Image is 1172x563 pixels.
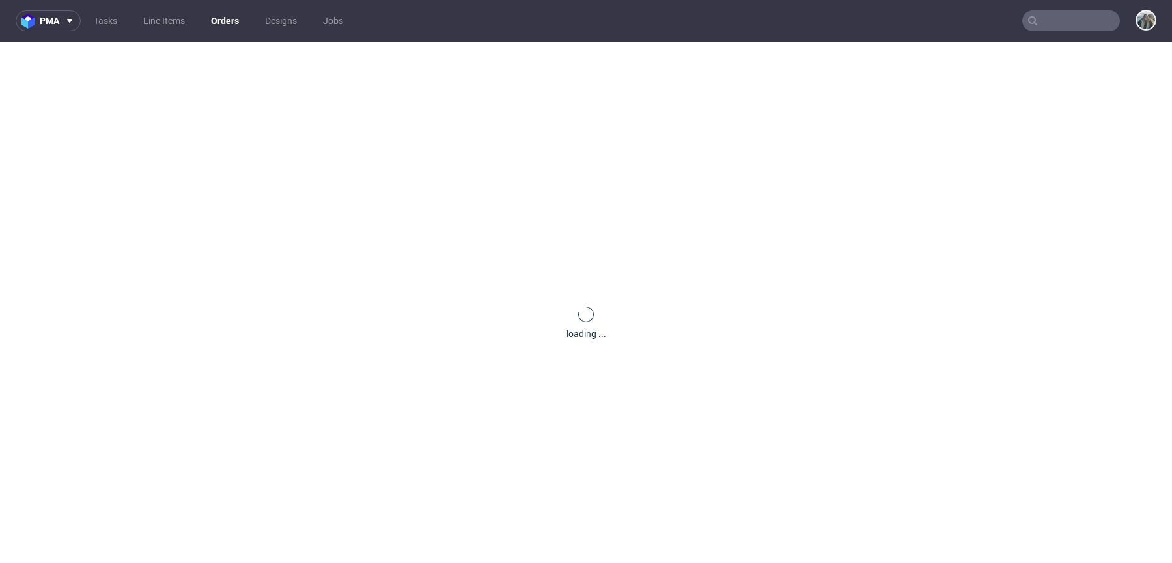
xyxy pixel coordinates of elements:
a: Designs [257,10,305,31]
button: pma [16,10,81,31]
a: Orders [203,10,247,31]
a: Jobs [315,10,351,31]
img: logo [21,14,40,29]
img: Zeniuk Magdalena [1137,11,1155,29]
div: loading ... [566,327,606,340]
a: Tasks [86,10,125,31]
a: Line Items [135,10,193,31]
span: pma [40,16,59,25]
